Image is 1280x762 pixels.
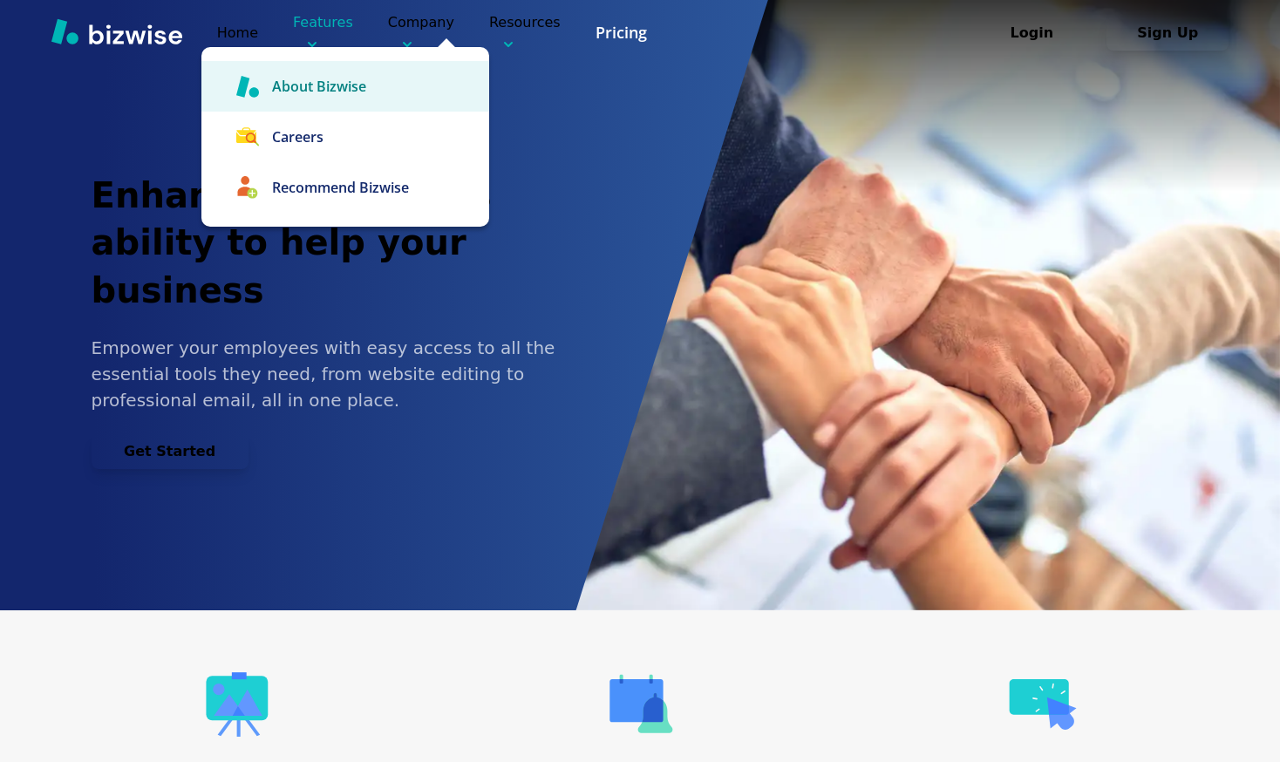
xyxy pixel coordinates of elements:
[293,12,353,53] p: Features
[201,112,489,162] a: Careers
[601,663,679,742] img: Employee Information Icon
[92,335,576,413] p: Empower your employees with easy access to all the essential tools they need, from website editin...
[92,434,249,469] button: Get Started
[217,24,258,41] a: Home
[970,16,1093,51] button: Login
[1002,663,1080,742] img: Effortless Collaboration Icon
[1106,16,1229,51] button: Sign Up
[201,61,489,112] a: About Bizwise
[92,172,576,314] h2: Enhance your teams ability to help your business
[201,162,489,213] a: Recommend Bizwise
[200,663,278,742] img: Centralized Tool Access Icon
[51,18,182,44] img: Bizwise Logo
[970,24,1106,41] a: Login
[596,22,647,44] a: Pricing
[92,443,249,459] a: Get Started
[489,12,561,53] p: Resources
[388,12,454,53] p: Company
[1106,24,1229,41] a: Sign Up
